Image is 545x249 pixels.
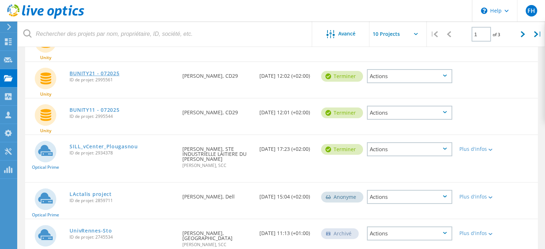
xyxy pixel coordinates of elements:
a: Live Optics Dashboard [7,15,84,20]
div: [DATE] 12:01 (+02:00) [256,99,317,122]
input: Rechercher des projets par nom, propriétaire, ID, société, etc. [18,21,312,47]
span: [PERSON_NAME], SCC [182,163,252,168]
div: [DATE] 15:04 (+02:00) [256,183,317,206]
svg: \n [481,8,487,14]
div: Actions [367,226,452,240]
span: FH [527,8,535,14]
div: | [530,21,545,47]
a: BUNITY11 - 072025 [70,107,119,112]
a: BUNITY21 - 072025 [70,71,119,76]
div: Actions [367,190,452,204]
span: Unity [40,92,51,96]
span: Optical Prime [32,213,59,217]
div: Terminer [321,107,363,118]
div: Archivé [321,228,359,239]
span: [PERSON_NAME], SCC [182,243,252,247]
span: ID de projet: 2995561 [70,78,175,82]
a: UnivRennes-Sto [70,228,112,233]
div: Plus d'infos [459,194,493,199]
div: [DATE] 17:23 (+02:00) [256,135,317,159]
span: ID de projet: 2859711 [70,198,175,203]
div: Terminer [321,71,363,82]
span: Avancé [338,31,355,36]
div: [DATE] 12:02 (+02:00) [256,62,317,86]
span: ID de projet: 2934378 [70,151,175,155]
div: | [427,21,441,47]
div: Plus d'infos [459,147,493,152]
div: Terminer [321,144,363,155]
a: SILL_vCenter_Plougasnou [70,144,138,149]
span: Optical Prime [32,165,59,169]
div: Actions [367,69,452,83]
span: of 3 [493,32,500,38]
span: ID de projet: 2745534 [70,235,175,239]
span: Unity [40,56,51,60]
span: Unity [40,129,51,133]
span: ID de projet: 2995544 [70,114,175,119]
div: Anonyme [321,192,363,202]
div: [PERSON_NAME], STE INDUSTRIELLE LAITIERE DU [PERSON_NAME] [179,135,256,175]
div: Actions [367,106,452,120]
div: [PERSON_NAME], Dell [179,183,256,206]
div: [PERSON_NAME], CD29 [179,62,256,86]
div: [DATE] 11:13 (+01:00) [256,219,317,243]
a: LActalis project [70,192,111,197]
div: [PERSON_NAME], CD29 [179,99,256,122]
div: Actions [367,142,452,156]
div: Plus d'infos [459,231,493,236]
